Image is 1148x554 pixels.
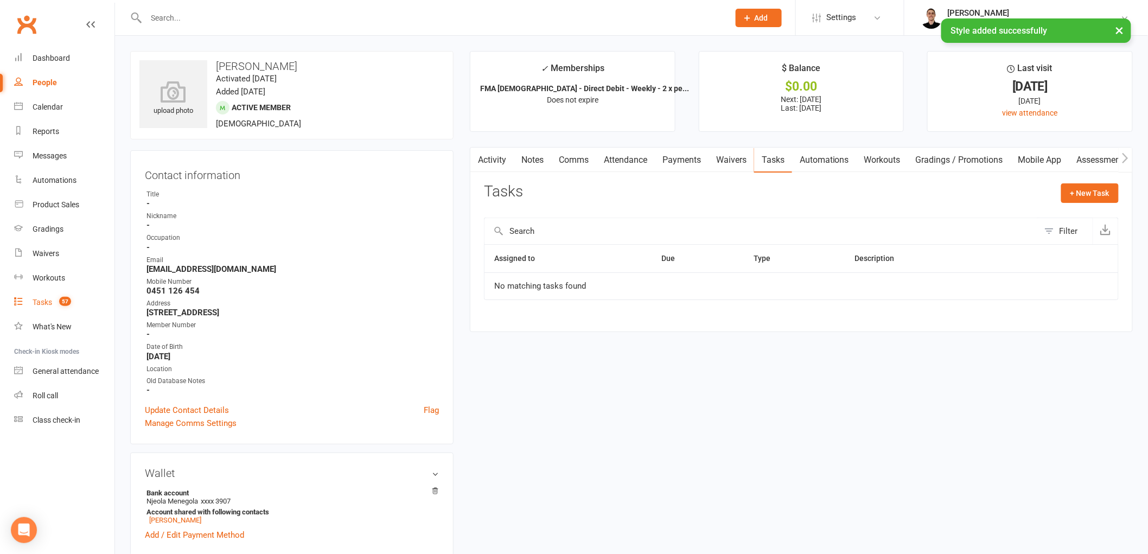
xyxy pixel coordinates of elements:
[845,245,1010,272] th: Description
[146,508,433,516] strong: Account shared with following contacts
[14,71,114,95] a: People
[709,81,894,92] div: $0.00
[232,103,291,112] span: Active member
[33,249,59,258] div: Waivers
[547,95,598,104] span: Does not expire
[146,385,439,395] strong: -
[33,273,65,282] div: Workouts
[146,277,439,287] div: Mobile Number
[146,220,439,230] strong: -
[145,165,439,181] h3: Contact information
[33,391,58,400] div: Roll call
[652,245,744,272] th: Due
[33,225,63,233] div: Gradings
[596,148,655,173] a: Attendance
[216,74,277,84] time: Activated [DATE]
[1061,183,1119,203] button: + New Task
[14,315,114,339] a: What's New
[937,81,1123,92] div: [DATE]
[937,95,1123,107] div: [DATE]
[1007,61,1053,81] div: Last visit
[14,168,114,193] a: Automations
[470,148,514,173] a: Activity
[145,487,439,526] li: Njeola Menegola
[744,245,845,272] th: Type
[33,78,57,87] div: People
[146,189,439,200] div: Title
[145,467,439,479] h3: Wallet
[14,119,114,144] a: Reports
[14,266,114,290] a: Workouts
[1069,148,1136,173] a: Assessments
[1011,148,1069,173] a: Mobile App
[145,528,244,542] a: Add / Edit Payment Method
[33,416,80,424] div: Class check-in
[857,148,908,173] a: Workouts
[14,46,114,71] a: Dashboard
[541,63,548,74] i: ✓
[33,367,99,375] div: General attendance
[149,516,201,524] a: [PERSON_NAME]
[201,497,231,505] span: xxxx 3907
[14,144,114,168] a: Messages
[948,8,1121,18] div: [PERSON_NAME]
[908,148,1011,173] a: Gradings / Promotions
[146,211,439,221] div: Nickname
[146,199,439,208] strong: -
[216,119,301,129] span: [DEMOGRAPHIC_DATA]
[139,81,207,117] div: upload photo
[424,404,439,417] a: Flag
[826,5,856,30] span: Settings
[551,148,596,173] a: Comms
[14,241,114,266] a: Waivers
[782,61,820,81] div: $ Balance
[59,297,71,306] span: 57
[1060,225,1078,238] div: Filter
[146,308,439,317] strong: [STREET_ADDRESS]
[14,408,114,432] a: Class kiosk mode
[1110,18,1130,42] button: ×
[921,7,942,29] img: thumb_image1729140307.png
[146,264,439,274] strong: [EMAIL_ADDRESS][DOMAIN_NAME]
[484,245,652,272] th: Assigned to
[146,352,439,361] strong: [DATE]
[146,320,439,330] div: Member Number
[216,87,265,97] time: Added [DATE]
[655,148,709,173] a: Payments
[14,290,114,315] a: Tasks 57
[484,272,1118,300] td: No matching tasks found
[146,298,439,309] div: Address
[33,151,67,160] div: Messages
[11,517,37,543] div: Open Intercom Messenger
[33,103,63,111] div: Calendar
[146,329,439,339] strong: -
[754,148,792,173] a: Tasks
[13,11,40,38] a: Clubworx
[1003,109,1058,117] a: view attendance
[146,255,439,265] div: Email
[145,404,229,417] a: Update Contact Details
[1039,218,1093,244] button: Filter
[709,148,754,173] a: Waivers
[145,417,237,430] a: Manage Comms Settings
[33,200,79,209] div: Product Sales
[146,342,439,352] div: Date of Birth
[146,286,439,296] strong: 0451 126 454
[541,61,604,81] div: Memberships
[14,384,114,408] a: Roll call
[33,322,72,331] div: What's New
[792,148,857,173] a: Automations
[484,183,523,200] h3: Tasks
[33,298,52,307] div: Tasks
[709,95,894,112] p: Next: [DATE] Last: [DATE]
[146,243,439,252] strong: -
[14,193,114,217] a: Product Sales
[14,359,114,384] a: General attendance kiosk mode
[14,95,114,119] a: Calendar
[143,10,722,26] input: Search...
[33,54,70,62] div: Dashboard
[33,127,59,136] div: Reports
[480,84,689,93] strong: FMA [DEMOGRAPHIC_DATA] - Direct Debit - Weekly - 2 x pe...
[514,148,551,173] a: Notes
[14,217,114,241] a: Gradings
